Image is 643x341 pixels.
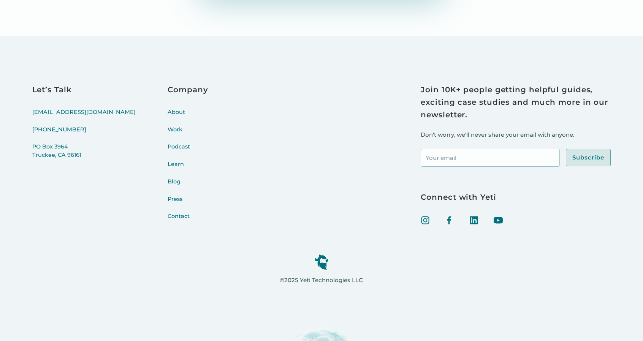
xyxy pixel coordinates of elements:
[168,160,208,178] a: Learn
[32,126,136,143] a: [PHONE_NUMBER]
[494,216,503,225] img: Youtube icon
[421,84,611,121] h3: Join 10K+ people getting helpful guides, exciting case studies and much more in our newsletter.
[32,108,136,126] a: [EMAIL_ADDRESS][DOMAIN_NAME]
[168,143,208,160] a: Podcast
[32,143,136,169] a: PO Box 3964Truckee, CA 96161
[566,149,611,166] input: Subscribe
[421,149,560,167] input: Your email
[421,130,611,140] p: Don't worry, we'll never share your email with anyone.
[32,84,136,96] h3: Let’s Talk
[469,216,478,225] img: linked in icon
[168,84,208,96] h3: Company
[421,149,611,167] form: Footer Newsletter Signup
[168,108,208,126] a: About
[315,254,328,270] img: yeti logo icon
[168,126,208,143] a: Work
[421,191,611,204] h3: Connect with Yeti
[280,276,363,285] p: ©2025 Yeti Technologies LLC
[168,195,208,213] a: Press
[168,178,208,195] a: Blog
[445,216,454,225] img: facebook icon
[421,216,430,225] img: Instagram icon
[168,212,208,230] a: Contact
